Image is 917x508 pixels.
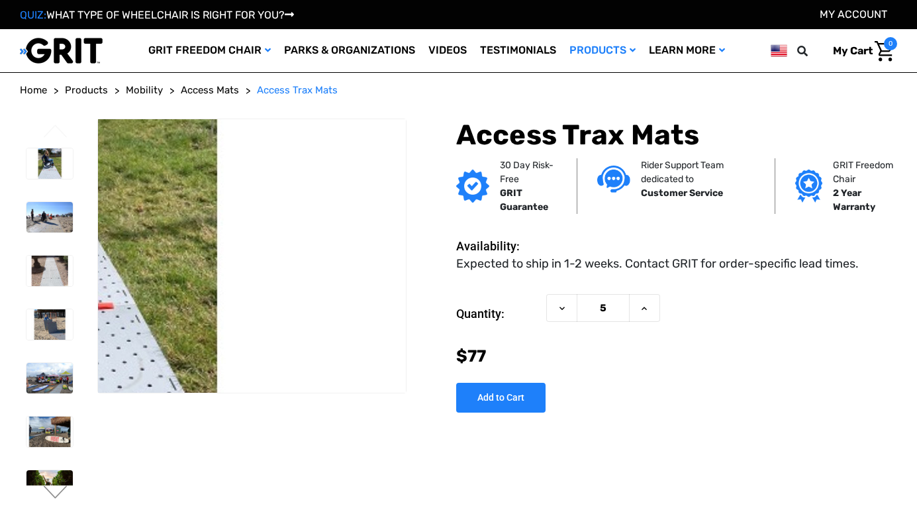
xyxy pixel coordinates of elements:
[875,41,894,62] img: Cart
[42,125,70,140] button: Go to slide 6 of 6
[65,83,108,98] a: Products
[26,309,73,340] img: Access Trax Mats
[500,187,548,213] strong: GRIT Guarantee
[257,83,338,98] a: Access Trax Mats
[126,83,163,98] a: Mobility
[771,42,787,59] img: us.png
[26,148,73,179] img: Access Trax Mats
[20,83,897,98] nav: Breadcrumb
[65,84,108,96] span: Products
[833,187,875,213] strong: 2 Year Warranty
[456,346,486,366] span: $77
[20,9,294,21] a: QUIZ:WHAT TYPE OF WHEELCHAIR IS RIGHT FOR YOU?
[641,158,755,186] p: Rider Support Team dedicated to
[257,84,338,96] span: Access Trax Mats
[20,9,46,21] span: QUIZ:
[422,29,473,72] a: Videos
[597,166,630,193] img: Customer service
[795,170,822,203] img: Grit freedom
[456,119,898,152] h1: Access Trax Mats
[181,84,239,96] span: Access Mats
[26,363,73,393] img: Access Trax Mats
[181,83,239,98] a: Access Mats
[823,37,897,65] a: Cart with 0 items
[642,29,732,72] a: Learn More
[142,29,277,72] a: GRIT Freedom Chair
[473,29,563,72] a: Testimonials
[641,187,723,199] strong: Customer Service
[563,29,642,72] a: Products
[456,170,489,203] img: GRIT Guarantee
[833,158,902,186] p: GRIT Freedom Chair
[884,37,897,50] span: 0
[20,84,47,96] span: Home
[20,83,47,98] a: Home
[803,37,823,65] input: Search
[277,29,422,72] a: Parks & Organizations
[456,255,859,273] dd: Expected to ship in 1-2 weeks. Contact GRIT for order-specific lead times.
[126,84,163,96] span: Mobility
[20,37,103,64] img: GRIT All-Terrain Wheelchair and Mobility Equipment
[833,44,873,57] span: My Cart
[456,294,540,334] label: Quantity:
[456,383,546,413] input: Add to Cart
[26,256,73,286] img: Access Trax Mats
[26,202,73,232] img: Access Trax Mats
[26,417,73,447] img: Access Trax Mats
[500,158,557,186] p: 30 Day Risk-Free
[456,237,540,255] dt: Availability:
[820,8,887,21] a: Account
[26,470,73,501] img: Access Trax Mats
[42,485,70,501] button: Go to slide 2 of 6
